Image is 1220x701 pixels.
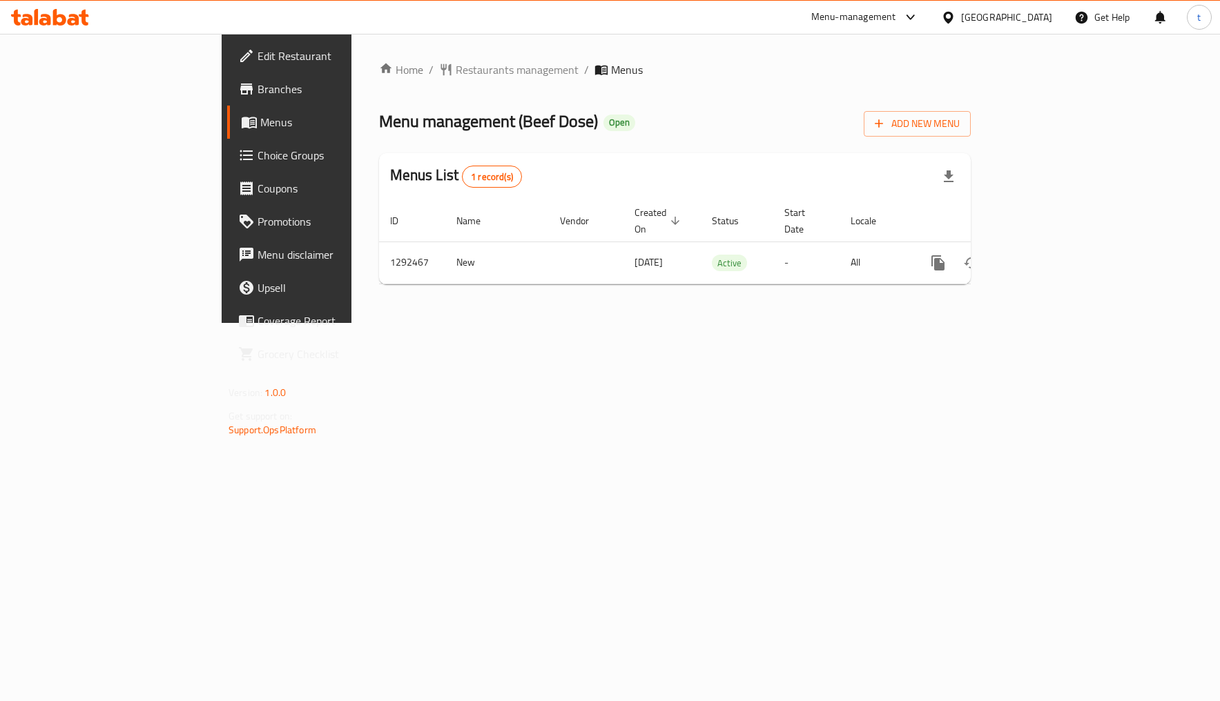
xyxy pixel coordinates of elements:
[429,61,434,78] li: /
[851,213,894,229] span: Locale
[584,61,589,78] li: /
[635,253,663,271] span: [DATE]
[1197,10,1201,25] span: t
[258,48,414,64] span: Edit Restaurant
[456,61,579,78] span: Restaurants management
[390,165,522,188] h2: Menus List
[911,200,1065,242] th: Actions
[379,61,971,78] nav: breadcrumb
[390,213,416,229] span: ID
[379,106,598,137] span: Menu management ( Beef Dose )
[227,238,425,271] a: Menu disclaimer
[258,147,414,164] span: Choice Groups
[955,246,988,279] button: Change Status
[712,255,747,271] span: Active
[603,115,635,131] div: Open
[456,213,498,229] span: Name
[229,421,316,439] a: Support.OpsPlatform
[611,61,643,78] span: Menus
[560,213,607,229] span: Vendor
[227,72,425,106] a: Branches
[229,407,292,425] span: Get support on:
[840,241,911,284] td: All
[875,115,960,132] span: Add New Menu
[258,180,414,197] span: Coupons
[961,10,1052,25] div: [GEOGRAPHIC_DATA]
[258,313,414,329] span: Coverage Report
[258,213,414,230] span: Promotions
[445,241,549,284] td: New
[864,111,971,137] button: Add New Menu
[227,39,425,72] a: Edit Restaurant
[227,271,425,304] a: Upsell
[227,304,425,337] a: Coverage Report
[635,204,684,237] span: Created On
[712,213,757,229] span: Status
[922,246,955,279] button: more
[227,106,425,139] a: Menus
[258,279,414,296] span: Upsell
[258,346,414,362] span: Grocery Checklist
[773,241,840,284] td: -
[462,166,522,188] div: Total records count
[227,139,425,172] a: Choice Groups
[258,246,414,263] span: Menu disclaimer
[932,160,965,193] div: Export file
[260,114,414,130] span: Menus
[811,9,896,26] div: Menu-management
[784,204,823,237] span: Start Date
[227,172,425,205] a: Coupons
[229,384,262,402] span: Version:
[603,117,635,128] span: Open
[463,170,521,184] span: 1 record(s)
[258,81,414,97] span: Branches
[439,61,579,78] a: Restaurants management
[379,200,1065,284] table: enhanced table
[227,205,425,238] a: Promotions
[227,337,425,371] a: Grocery Checklist
[264,384,286,402] span: 1.0.0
